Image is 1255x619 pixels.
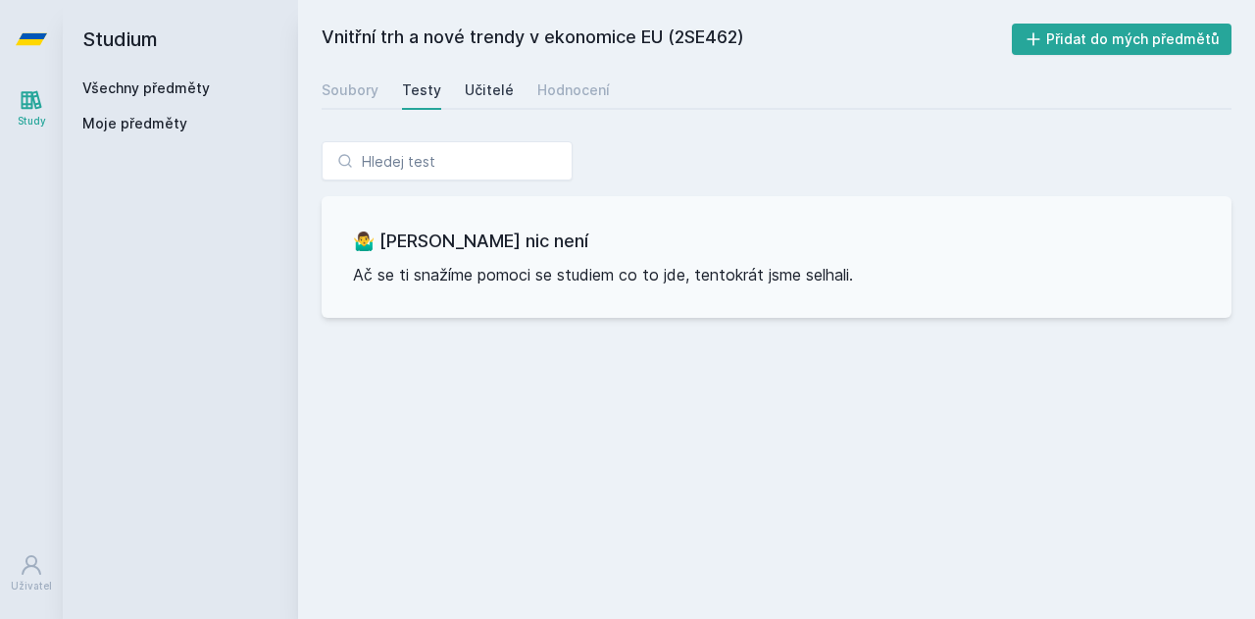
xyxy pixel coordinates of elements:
input: Hledej test [322,141,573,181]
a: Uživatel [4,543,59,603]
div: Uživatel [11,579,52,593]
div: Study [18,114,46,129]
button: Přidat do mých předmětů [1012,24,1232,55]
div: Soubory [322,80,378,100]
a: Study [4,78,59,138]
a: Testy [402,71,441,110]
a: Učitelé [465,71,514,110]
div: Testy [402,80,441,100]
div: Hodnocení [537,80,610,100]
p: Ač se ti snažíme pomoci se studiem co to jde, tentokrát jsme selhali. [353,263,1200,286]
a: Soubory [322,71,378,110]
div: Učitelé [465,80,514,100]
span: Moje předměty [82,114,187,133]
h3: 🤷‍♂️ [PERSON_NAME] nic není [353,228,1200,255]
a: Všechny předměty [82,79,210,96]
a: Hodnocení [537,71,610,110]
h2: Vnitřní trh a nové trendy v ekonomice EU (2SE462) [322,24,1012,55]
